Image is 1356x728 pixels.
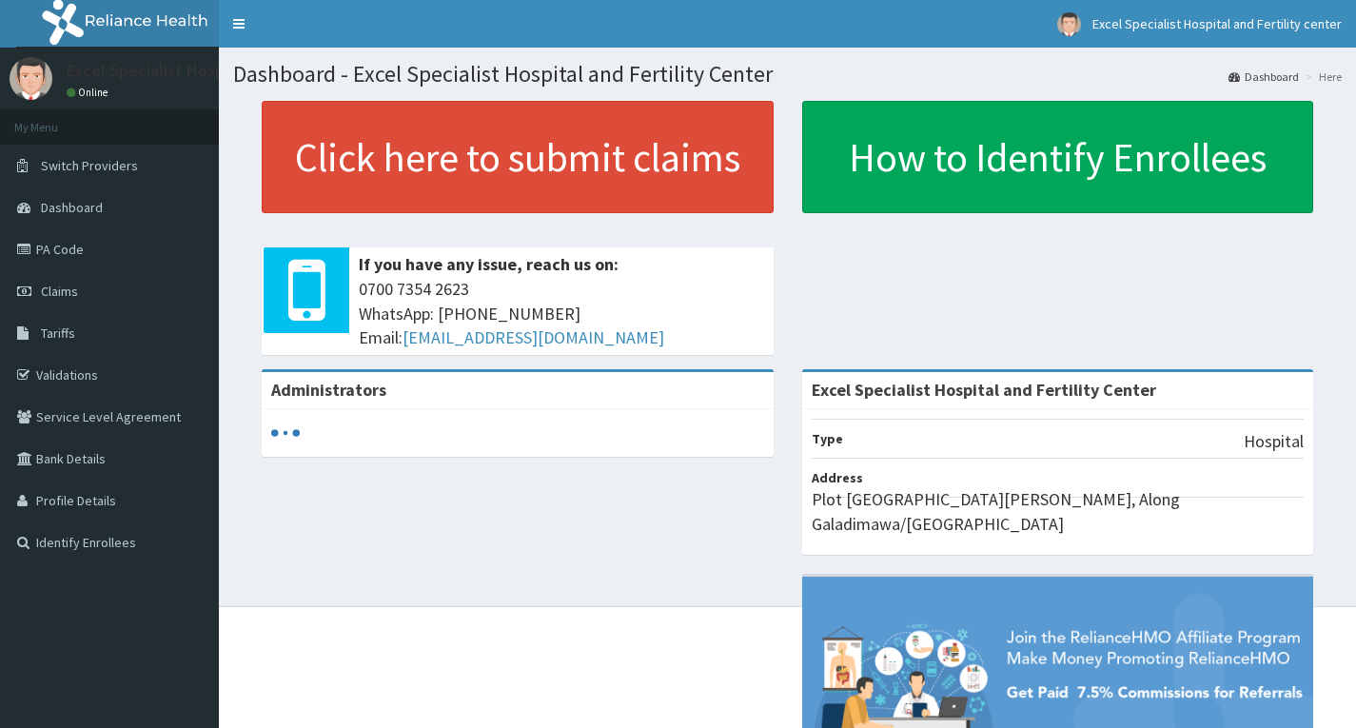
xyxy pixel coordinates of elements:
a: Dashboard [1228,69,1299,85]
span: Claims [41,283,78,300]
p: Hospital [1244,429,1304,454]
svg: audio-loading [271,419,300,447]
span: 0700 7354 2623 WhatsApp: [PHONE_NUMBER] Email: [359,277,764,350]
b: If you have any issue, reach us on: [359,253,619,275]
span: Tariffs [41,325,75,342]
span: Excel Specialist Hospital and Fertility center [1092,15,1342,32]
a: How to Identify Enrollees [802,101,1314,213]
img: User Image [1057,12,1081,36]
p: Plot [GEOGRAPHIC_DATA][PERSON_NAME], Along Galadimawa/[GEOGRAPHIC_DATA] [812,487,1305,536]
img: User Image [10,57,52,100]
span: Switch Providers [41,157,138,174]
b: Type [812,430,843,447]
li: Here [1301,69,1342,85]
p: Excel Specialist Hospital and Fertility center [67,62,399,79]
strong: Excel Specialist Hospital and Fertility Center [812,379,1156,401]
h1: Dashboard - Excel Specialist Hospital and Fertility Center [233,62,1342,87]
a: [EMAIL_ADDRESS][DOMAIN_NAME] [403,326,664,348]
span: Dashboard [41,199,103,216]
b: Address [812,469,863,486]
a: Click here to submit claims [262,101,774,213]
b: Administrators [271,379,386,401]
a: Online [67,86,112,99]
